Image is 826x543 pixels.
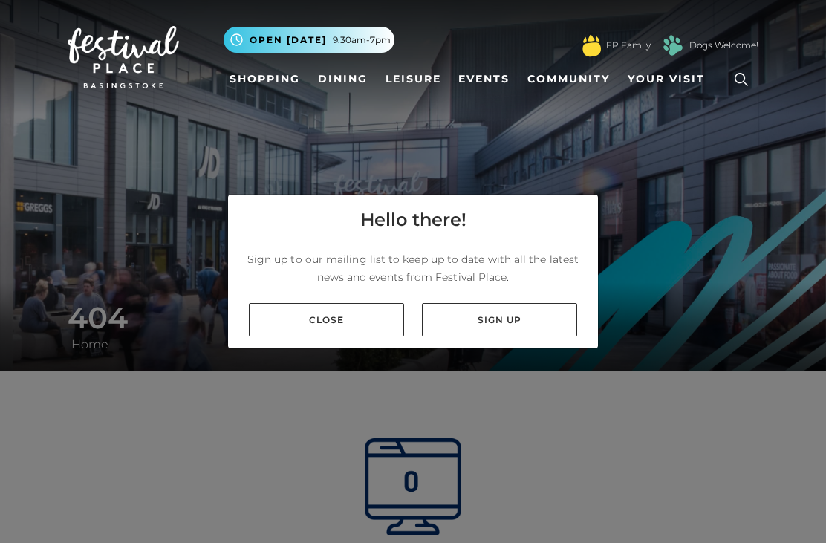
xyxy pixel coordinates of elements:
[360,207,466,233] h4: Hello there!
[249,303,404,336] a: Close
[452,65,516,93] a: Events
[333,33,391,47] span: 9.30am-7pm
[422,303,577,336] a: Sign up
[250,33,327,47] span: Open [DATE]
[606,39,651,52] a: FP Family
[240,250,586,286] p: Sign up to our mailing list to keep up to date with all the latest news and events from Festival ...
[628,71,705,87] span: Your Visit
[312,65,374,93] a: Dining
[380,65,447,93] a: Leisure
[224,65,306,93] a: Shopping
[68,26,179,88] img: Festival Place Logo
[224,27,394,53] button: Open [DATE] 9.30am-7pm
[521,65,616,93] a: Community
[622,65,718,93] a: Your Visit
[689,39,758,52] a: Dogs Welcome!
